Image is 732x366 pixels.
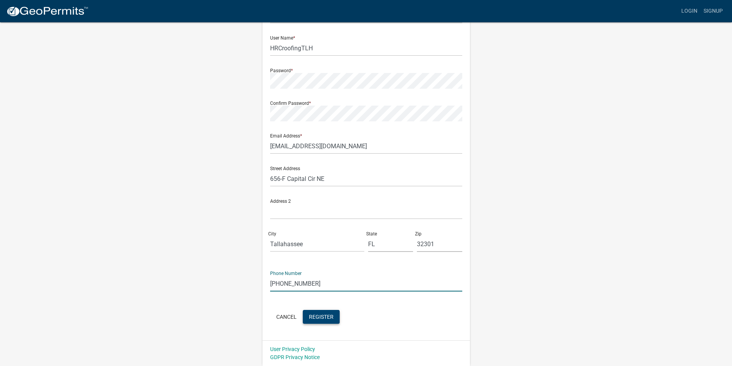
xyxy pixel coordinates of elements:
[270,354,320,360] a: GDPR Privacy Notice
[303,310,340,324] button: Register
[678,4,700,18] a: Login
[270,346,315,352] a: User Privacy Policy
[700,4,726,18] a: Signup
[309,313,334,320] span: Register
[270,310,303,324] button: Cancel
